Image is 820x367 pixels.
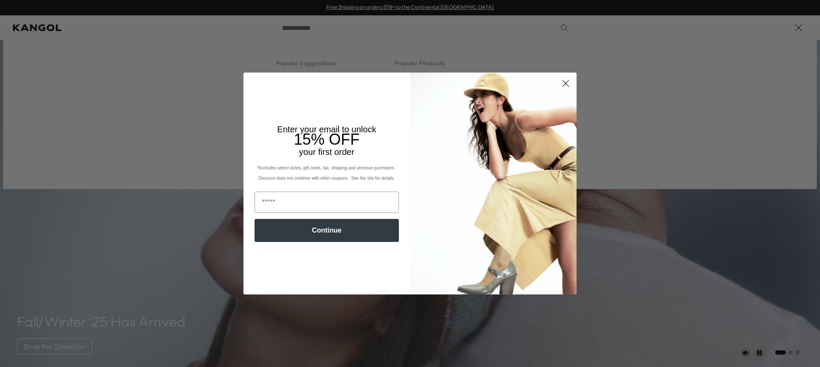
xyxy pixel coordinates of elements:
span: *Excludes select styles, gift cards, tax, shipping and previous purchases. Discount does not comb... [257,166,396,181]
button: Continue [255,219,399,242]
button: Close dialog [558,76,573,91]
span: 15% OFF [294,131,360,148]
span: your first order [299,147,354,157]
input: Email [255,192,399,213]
span: Enter your email to unlock [277,125,376,134]
img: 93be19ad-e773-4382-80b9-c9d740c9197f.jpeg [410,73,577,294]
